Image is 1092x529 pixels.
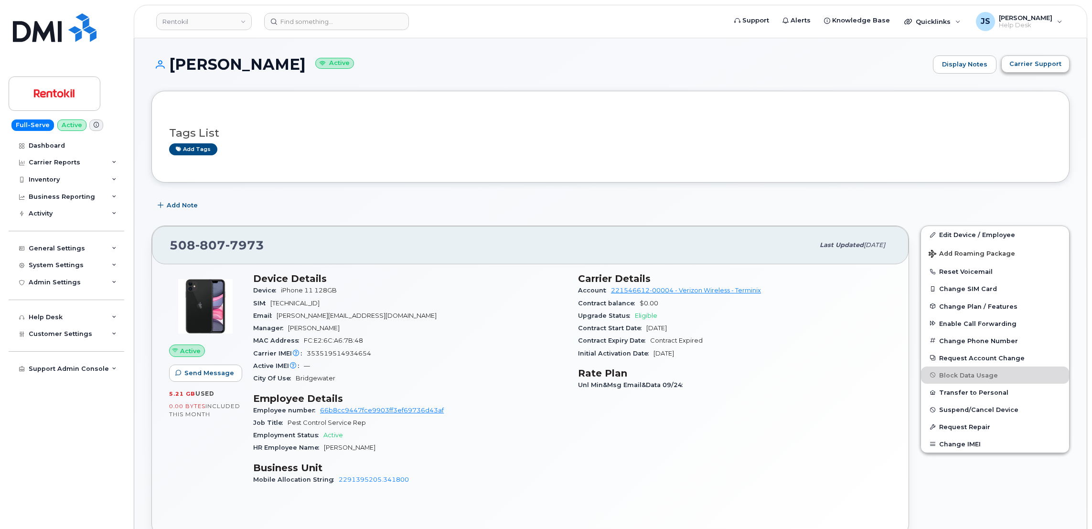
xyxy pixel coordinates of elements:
span: Suspend/Cancel Device [939,406,1018,413]
h3: Carrier Details [578,273,891,284]
span: Device [253,287,281,294]
span: Enable Call Forwarding [939,320,1017,327]
span: $0.00 [640,300,658,307]
span: MAC Address [253,337,304,344]
a: Add tags [169,143,217,155]
span: 508 [170,238,264,252]
span: Send Message [184,368,234,378]
span: 353519514934654 [307,350,371,357]
h1: [PERSON_NAME] [151,56,928,73]
span: used [195,390,214,397]
button: Request Account Change [921,349,1069,367]
img: iPhone_11.jpg [177,278,234,335]
button: Add Roaming Package [921,243,1069,263]
button: Change IMEI [921,435,1069,453]
span: [DATE] [646,324,667,332]
button: Enable Call Forwarding [921,315,1069,332]
span: Active [323,432,343,439]
h3: Device Details [253,273,567,284]
a: 2291395205.341800 [339,476,409,483]
span: Carrier IMEI [253,350,307,357]
span: [PERSON_NAME] [324,444,375,451]
span: Employment Status [253,432,323,439]
span: — [304,362,310,369]
button: Change SIM Card [921,280,1069,297]
button: Add Note [151,197,206,214]
span: Bridgewater [296,375,335,382]
span: Employee number [253,407,320,414]
span: SIM [253,300,270,307]
span: Active IMEI [253,362,304,369]
span: iPhone 11 128GB [281,287,337,294]
span: Add Roaming Package [929,250,1015,259]
h3: Business Unit [253,462,567,474]
span: 807 [195,238,225,252]
span: Email [253,312,277,319]
span: 0.00 Bytes [169,403,205,410]
span: Contract Expired [650,337,703,344]
button: Reset Voicemail [921,263,1069,280]
button: Change Phone Number [921,332,1069,349]
span: Manager [253,324,288,332]
span: Mobile Allocation String [253,476,339,483]
span: Initial Activation Date [578,350,653,357]
span: FC:E2:6C:A6:7B:48 [304,337,363,344]
button: Block Data Usage [921,367,1069,384]
button: Request Repair [921,418,1069,435]
h3: Employee Details [253,393,567,404]
a: 66b8cc9447fce9903ff3ef69736d43af [320,407,444,414]
small: Active [315,58,354,69]
span: [PERSON_NAME][EMAIL_ADDRESS][DOMAIN_NAME] [277,312,437,319]
span: 7973 [225,238,264,252]
iframe: Messenger Launcher [1050,487,1085,522]
span: [DATE] [653,350,674,357]
span: Account [578,287,611,294]
span: Carrier Support [1009,59,1061,68]
span: Last updated [820,241,864,248]
a: Display Notes [933,55,996,74]
span: 5.21 GB [169,390,195,397]
span: Contract Start Date [578,324,646,332]
span: Job Title [253,419,288,426]
span: Eligible [635,312,657,319]
h3: Rate Plan [578,367,891,379]
span: Pest Control Service Rep [288,419,366,426]
span: [DATE] [864,241,885,248]
span: Upgrade Status [578,312,635,319]
button: Send Message [169,365,242,382]
span: [PERSON_NAME] [288,324,340,332]
span: Contract balance [578,300,640,307]
span: Add Note [167,201,198,210]
span: Unl Min&Msg Email&Data 09/24 [578,381,687,389]
span: HR Employee Name [253,444,324,451]
button: Carrier Support [1001,55,1070,73]
button: Change Plan / Features [921,298,1069,315]
a: Edit Device / Employee [921,226,1069,243]
span: Contract Expiry Date [578,337,650,344]
span: City Of Use [253,375,296,382]
h3: Tags List [169,127,1052,139]
button: Transfer to Personal [921,384,1069,401]
a: 221546612-00004 - Verizon Wireless - Terminix [611,287,761,294]
span: [TECHNICAL_ID] [270,300,320,307]
span: Active [180,346,201,356]
span: Change Plan / Features [939,302,1017,310]
button: Suspend/Cancel Device [921,401,1069,418]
